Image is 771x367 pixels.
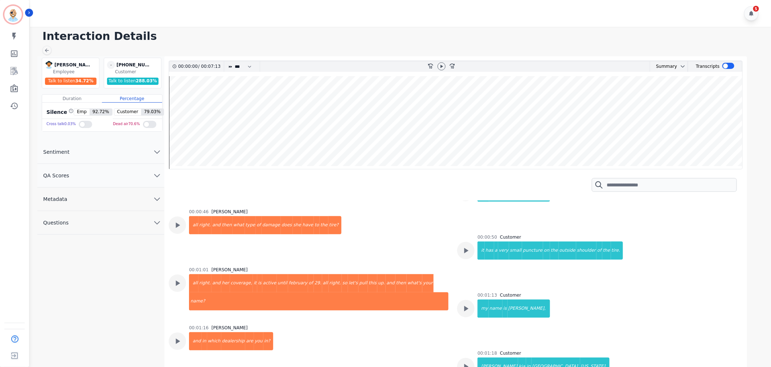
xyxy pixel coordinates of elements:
div: is [257,274,262,292]
button: Sentiment chevron down [37,140,164,164]
div: then [395,274,407,292]
div: shoulder [576,242,596,260]
div: very [498,242,509,260]
span: Metadata [37,195,73,203]
span: 34.72 % [75,78,94,83]
div: 00:00:46 [189,209,209,215]
div: type [245,216,256,234]
div: so [342,274,348,292]
div: all [322,274,329,292]
div: let's [348,274,358,292]
div: [PHONE_NUMBER] [116,61,153,69]
div: in [202,332,207,350]
div: and [386,274,395,292]
div: [PERSON_NAME] [212,325,248,331]
div: active [262,274,277,292]
div: of [308,274,314,292]
div: 00:00:50 [477,234,497,240]
div: all [190,274,198,292]
div: is [503,300,508,318]
div: 00:01:13 [477,292,497,298]
span: 288.03 % [136,78,157,83]
div: a [494,242,498,260]
img: Bordered avatar [4,6,22,23]
button: Metadata chevron down [37,187,164,211]
div: Duration [42,95,102,103]
div: Customer [115,69,160,75]
div: and [212,274,221,292]
div: what [233,216,245,234]
button: QA Scores chevron down [37,164,164,187]
div: [PERSON_NAME], [508,300,550,318]
div: Customer [500,234,521,240]
div: all [190,216,198,234]
div: you [254,332,263,350]
div: tire? [328,216,341,234]
div: 00:01:01 [189,267,209,273]
div: pull [358,274,368,292]
div: Talk to listen [107,78,159,85]
svg: chevron down [153,171,161,180]
div: until [277,274,288,292]
div: 5 [753,6,759,12]
div: damage [262,216,281,234]
div: Customer [500,292,521,298]
div: name [489,300,503,318]
div: right. [198,216,212,234]
div: Percentage [102,95,162,103]
button: Questions chevron down [37,211,164,235]
div: the [550,242,559,260]
div: of [256,216,262,234]
div: up. [377,274,386,292]
div: to [314,216,320,234]
svg: chevron down [680,63,686,69]
svg: chevron down [153,195,161,203]
div: Transcripts [696,61,719,72]
div: right. [329,274,342,292]
div: Summary [650,61,677,72]
div: small [509,242,522,260]
span: 92.72 % [90,109,112,115]
div: have [302,216,314,234]
span: QA Scores [37,172,75,179]
div: coverage, [230,274,253,292]
div: in? [263,332,273,350]
div: Dead air 70.6 % [113,119,140,129]
div: does [281,216,293,234]
div: 00:07:13 [200,61,220,72]
div: and [190,332,202,350]
div: and [212,216,221,234]
div: the [320,216,328,234]
div: it [253,274,257,292]
svg: chevron down [153,218,161,227]
span: Customer [114,109,141,115]
div: dealership [221,332,246,350]
span: - [107,61,115,69]
div: Talk to listen [45,78,97,85]
div: this [368,274,377,292]
div: she [293,216,302,234]
div: [PERSON_NAME] [212,267,248,273]
h1: Interaction Details [42,30,764,43]
div: of [596,242,602,260]
span: 79.03 % [141,109,164,115]
div: Cross talk 0.03 % [46,119,76,129]
div: [PERSON_NAME] [212,209,248,215]
button: chevron down [677,63,686,69]
div: then [221,216,233,234]
svg: chevron down [153,148,161,156]
div: her [221,274,230,292]
span: Sentiment [37,148,75,156]
div: Silence [45,108,74,116]
div: / [178,61,222,72]
div: on [543,242,550,260]
div: your [422,274,434,292]
div: Employee [53,69,98,75]
span: Questions [37,219,74,226]
span: Emp [74,109,90,115]
div: tire. [611,242,623,260]
div: Customer [500,350,521,356]
div: it [478,242,485,260]
div: 00:01:18 [477,350,497,356]
div: has [485,242,494,260]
